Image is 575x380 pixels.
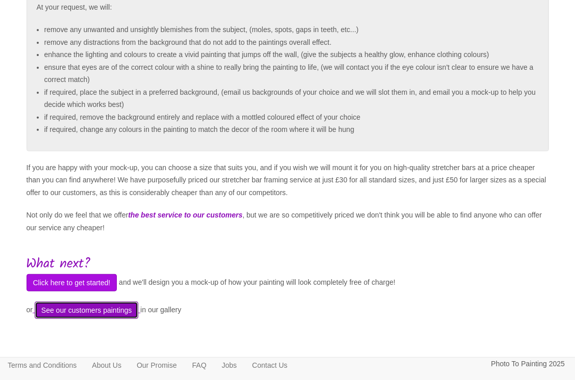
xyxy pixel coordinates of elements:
span: and we'll design you a mock-up of how your painting will look completely free of charge! [119,278,395,286]
li: remove any unwanted and unsightly blemishes from the subject, (moles, spots, gaps in teeth, etc...) [44,23,539,36]
em: the best service to our customers [128,211,242,219]
button: Click here to get started! [27,274,117,291]
a: About Us [84,358,129,373]
span: in our gallery [140,306,181,314]
h2: What next? [27,257,549,272]
span: or [27,306,33,314]
li: ensure that eyes are of the correct colour with a shine to really bring the painting to life, (we... [44,61,539,86]
p: At your request, we will: [37,1,539,14]
li: enhance the lighting and colours to create a vivid painting that jumps off the wall, (give the su... [44,48,539,61]
li: if required, change any colours in the painting to match the decor of the room where it will be hung [44,123,539,136]
a: See our customers paintings [33,306,140,314]
li: remove any distractions from the background that do not add to the paintings overall effect. [44,36,539,49]
a: Jobs [214,358,245,373]
a: Click here to get started! [27,278,119,286]
li: if required, place the subject in a preferred background, (email us backgrounds of your choice an... [44,86,539,111]
li: if required, remove the background entirely and replace with a mottled coloured effect of your ch... [44,111,539,124]
p: Not only do we feel that we offer , but we are so competitively priced we don't think you will be... [27,209,549,234]
a: Our Promise [129,358,185,373]
a: Contact Us [244,358,295,373]
button: See our customers paintings [35,302,138,319]
p: Photo To Painting 2025 [491,358,565,370]
a: FAQ [185,358,214,373]
p: If you are happy with your mock-up, you can choose a size that suits you, and if you wish we will... [27,161,549,199]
